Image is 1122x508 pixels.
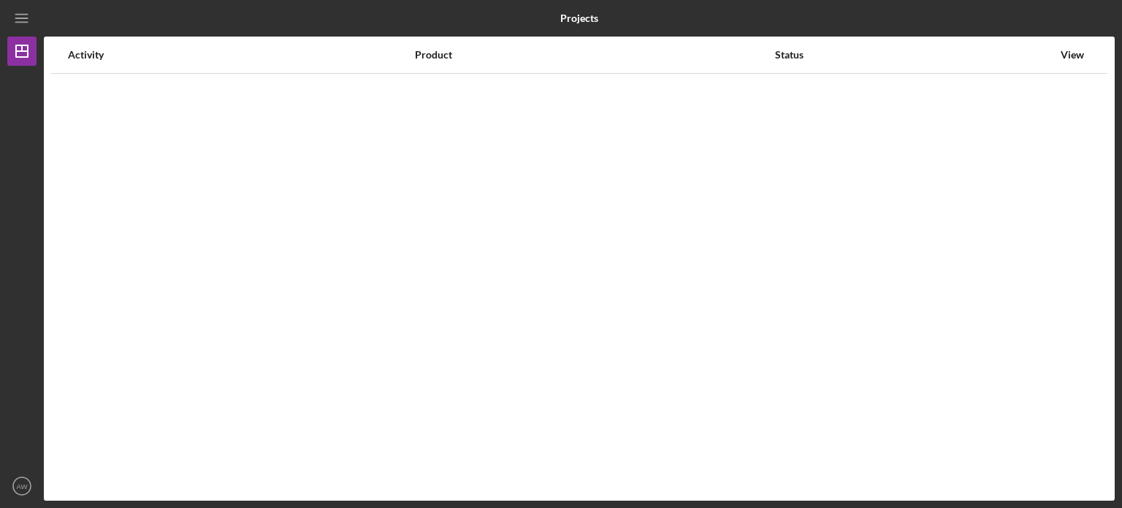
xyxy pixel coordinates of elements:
[16,482,28,490] text: AW
[7,471,37,501] button: AW
[1054,49,1091,61] div: View
[415,49,774,61] div: Product
[775,49,1053,61] div: Status
[68,49,413,61] div: Activity
[560,12,598,24] b: Projects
